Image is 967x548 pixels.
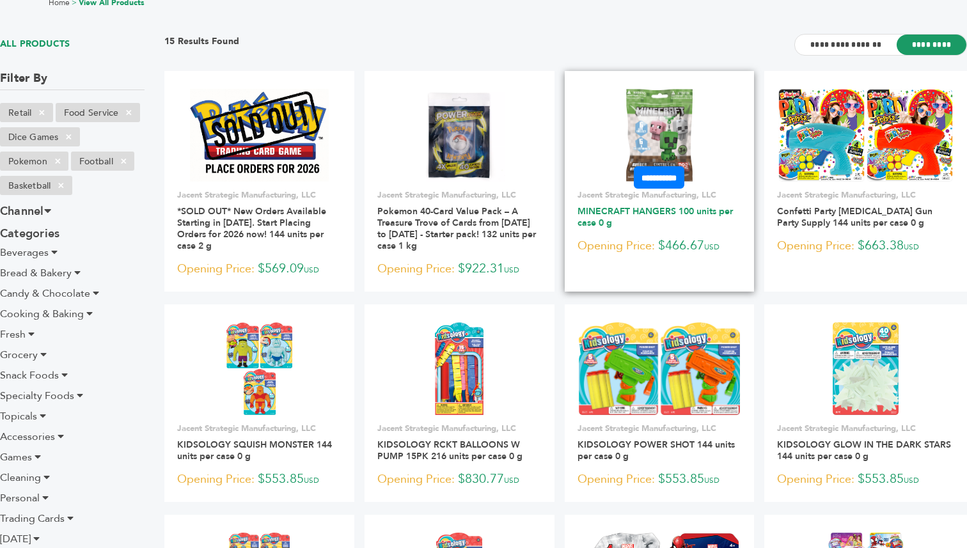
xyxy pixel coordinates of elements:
[377,260,542,279] p: $922.31
[578,470,742,489] p: $553.85
[578,189,742,201] p: Jacent Strategic Manufacturing, LLC
[377,205,536,252] a: Pokemon 40-Card Value Pack – A Treasure Trove of Cards from [DATE] to [DATE] - Starter pack! 132 ...
[164,35,239,55] h3: 15 Results Found
[377,470,542,489] p: $830.77
[578,205,733,229] a: MINECRAFT HANGERS 100 units per case 0 g
[504,475,519,485] span: USD
[304,475,319,485] span: USD
[704,475,719,485] span: USD
[504,265,519,275] span: USD
[47,153,68,169] span: ×
[777,237,954,256] p: $663.38
[51,178,72,193] span: ×
[777,471,854,488] span: Opening Price:
[435,322,483,414] img: KIDSOLOGY RCKT BALLOONS W PUMP 15PK 216 units per case 0 g
[377,260,455,278] span: Opening Price:
[777,423,954,434] p: Jacent Strategic Manufacturing, LLC
[113,153,134,169] span: ×
[377,471,455,488] span: Opening Price:
[177,189,342,201] p: Jacent Strategic Manufacturing, LLC
[904,242,919,252] span: USD
[56,103,140,122] li: Food Service
[578,471,655,488] span: Opening Price:
[31,105,52,120] span: ×
[177,205,326,252] a: *SOLD OUT* New Orders Available Starting in [DATE]. Start Placing Orders for 2026 now! 144 units ...
[177,471,255,488] span: Opening Price:
[190,89,329,182] img: *SOLD OUT* New Orders Available Starting in 2026. Start Placing Orders for 2026 now! 144 units pe...
[778,89,953,181] img: Confetti Party Poppers Gun Party Supply 144 units per case 0 g
[578,237,655,254] span: Opening Price:
[377,439,523,462] a: KIDSOLOGY RCKT BALLOONS W PUMP 15PK 216 units per case 0 g
[626,89,693,181] img: MINECRAFT HANGERS 100 units per case 0 g
[777,237,854,254] span: Opening Price:
[578,439,735,462] a: KIDSOLOGY POWER SHOT 144 units per case 0 g
[177,439,332,462] a: KIDSOLOGY SQUISH MONSTER 144 units per case 0 g
[177,423,342,434] p: Jacent Strategic Manufacturing, LLC
[777,470,954,489] p: $553.85
[413,89,506,182] img: Pokemon 40-Card Value Pack – A Treasure Trove of Cards from 1996 to 2024 - Starter pack! 132 unit...
[177,260,255,278] span: Opening Price:
[777,189,954,201] p: Jacent Strategic Manufacturing, LLC
[704,242,719,252] span: USD
[226,322,293,414] img: KIDSOLOGY SQUISH MONSTER 144 units per case 0 g
[777,439,951,462] a: KIDSOLOGY GLOW IN THE DARK STARS 144 units per case 0 g
[777,205,932,229] a: Confetti Party [MEDICAL_DATA] Gun Party Supply 144 units per case 0 g
[904,475,919,485] span: USD
[377,423,542,434] p: Jacent Strategic Manufacturing, LLC
[71,152,134,171] li: Football
[58,129,79,145] span: ×
[377,189,542,201] p: Jacent Strategic Manufacturing, LLC
[578,237,742,256] p: $466.67
[304,265,319,275] span: USD
[578,423,742,434] p: Jacent Strategic Manufacturing, LLC
[833,322,899,414] img: KIDSOLOGY GLOW IN THE DARK STARS 144 units per case 0 g
[579,322,739,414] img: KIDSOLOGY POWER SHOT 144 units per case 0 g
[118,105,139,120] span: ×
[177,260,342,279] p: $569.09
[177,470,342,489] p: $553.85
